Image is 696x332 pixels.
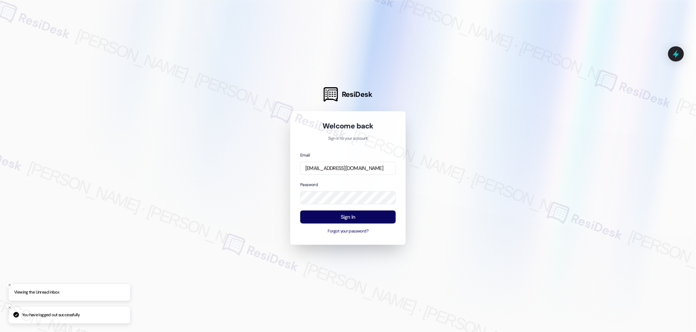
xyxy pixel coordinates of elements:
[6,282,13,288] button: Close toast
[342,90,372,99] span: ResiDesk
[300,162,396,175] input: name@example.com
[300,210,396,224] button: Sign In
[300,121,396,131] h1: Welcome back
[300,152,310,158] label: Email
[300,228,396,234] button: Forgot your password?
[6,304,13,311] button: Close toast
[22,312,80,318] p: You have logged out successfully
[14,289,59,296] p: Viewing the Unread inbox
[324,87,338,102] img: ResiDesk Logo
[300,182,318,187] label: Password
[300,136,396,142] p: Sign in to your account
